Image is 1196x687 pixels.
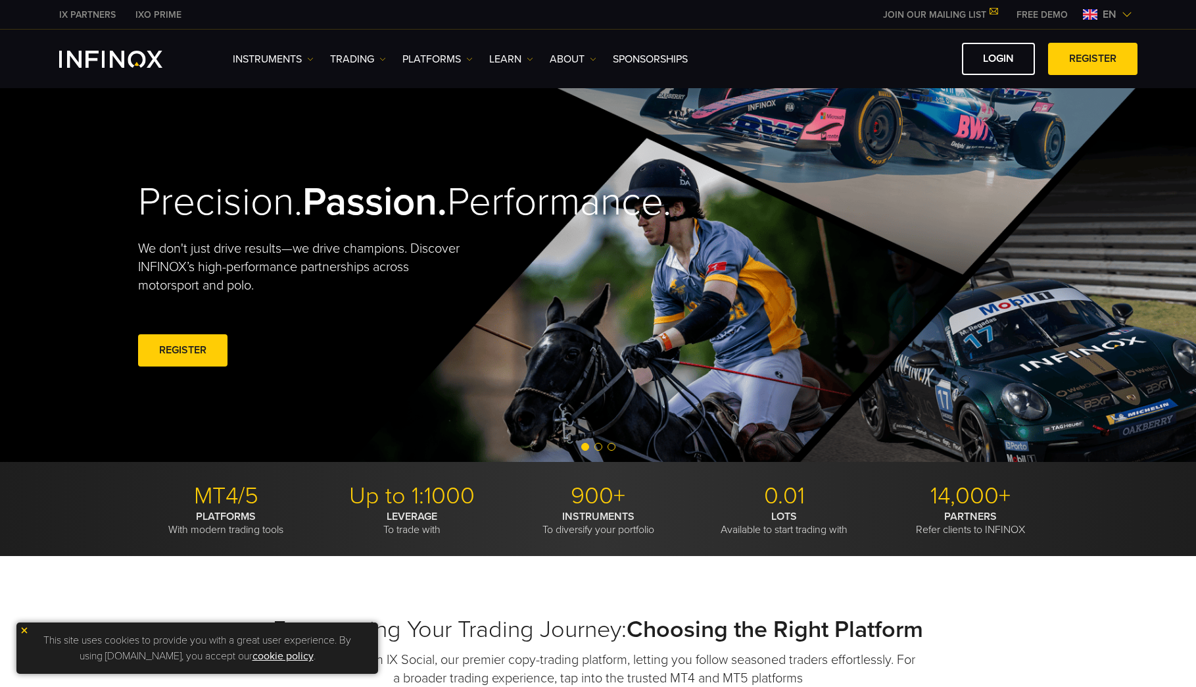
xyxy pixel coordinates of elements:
p: With modern trading tools [138,510,314,536]
strong: Choosing the Right Platform [627,615,923,644]
a: JOIN OUR MAILING LIST [873,9,1007,20]
a: PLATFORMS [402,51,473,67]
a: REGISTER [1048,43,1137,75]
strong: Passion. [302,178,447,226]
strong: INSTRUMENTS [562,510,634,523]
span: Go to slide 2 [594,443,602,451]
a: SPONSORSHIPS [613,51,688,67]
a: REGISTER [138,334,227,367]
h2: Precision. Performance. [138,178,552,226]
strong: LOTS [771,510,797,523]
p: To diversify your portfolio [510,510,686,536]
span: Go to slide 1 [581,443,589,451]
span: Go to slide 3 [608,443,615,451]
a: INFINOX [126,8,191,22]
p: Available to start trading with [696,510,873,536]
p: 900+ [510,482,686,511]
p: We don't just drive results—we drive champions. Discover INFINOX’s high-performance partnerships ... [138,240,469,295]
p: Refer clients to INFINOX [882,510,1059,536]
a: Learn [489,51,533,67]
a: INFINOX Logo [59,51,193,68]
span: en [1097,7,1122,22]
a: INFINOX MENU [1007,8,1078,22]
p: To trade with [324,510,500,536]
strong: PARTNERS [944,510,997,523]
p: 0.01 [696,482,873,511]
p: This site uses cookies to provide you with a great user experience. By using [DOMAIN_NAME], you a... [23,629,371,667]
a: LOGIN [962,43,1035,75]
a: INFINOX [49,8,126,22]
img: yellow close icon [20,626,29,635]
p: Up to 1:1000 [324,482,500,511]
p: MT4/5 [138,482,314,511]
h2: Empowering Your Trading Journey: [138,615,1059,644]
strong: LEVERAGE [387,510,437,523]
a: cookie policy [252,649,314,663]
a: TRADING [330,51,386,67]
a: Instruments [233,51,314,67]
a: ABOUT [550,51,596,67]
strong: PLATFORMS [196,510,256,523]
p: 14,000+ [882,482,1059,511]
